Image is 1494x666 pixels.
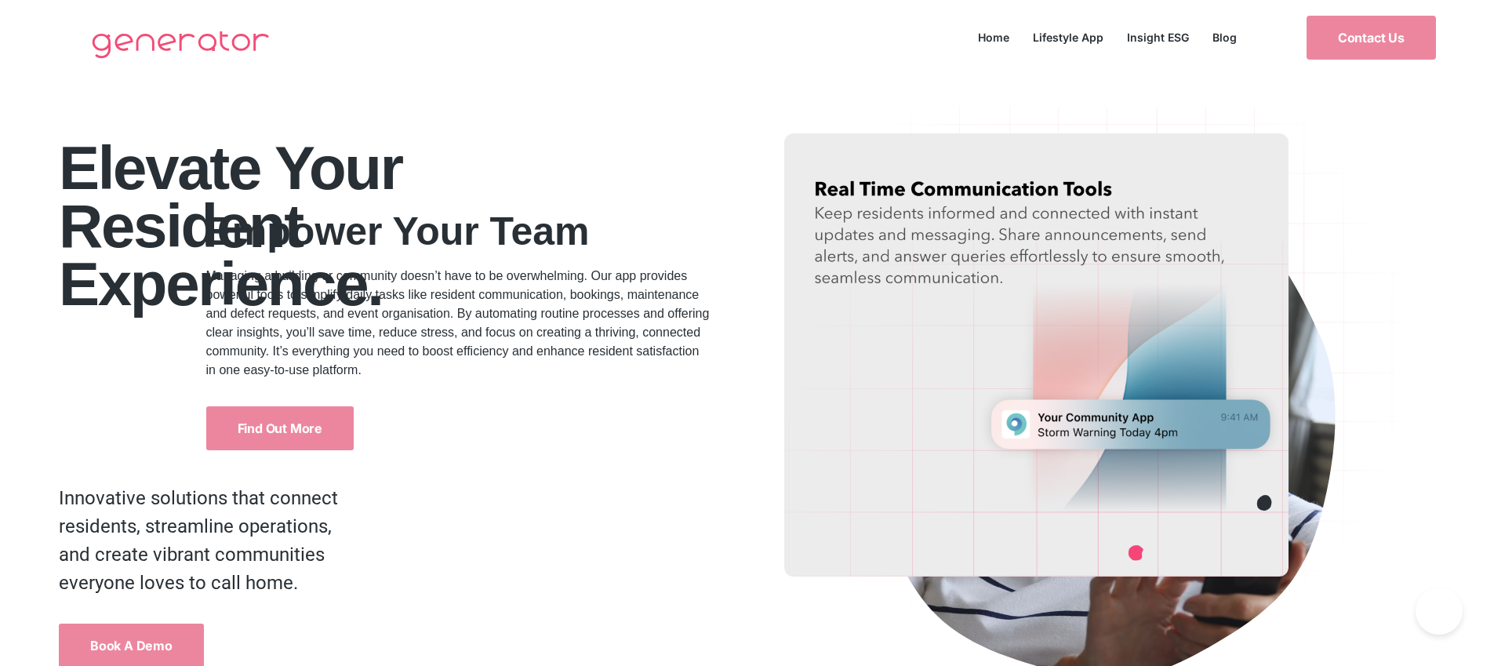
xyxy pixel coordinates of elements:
a: Insight ESG [1115,27,1201,48]
a: Home [966,27,1021,48]
a: Find Out More [206,406,354,450]
span: Contact Us [1338,31,1405,44]
h1: Elevate your Resident Experience. [59,139,764,313]
a: Blog [1201,27,1249,48]
p: Managing a building or community doesn’t have to be overwhelming. Our app provides powerful tools... [206,267,711,380]
h2: Empower Your Team [206,212,711,251]
p: Innovative solutions that connect residents, streamline operations, and create vibrant communitie... [59,484,354,597]
span: Find Out More [238,422,322,435]
a: Lifestyle App [1021,27,1115,48]
nav: Menu [966,27,1249,48]
a: Contact Us [1307,16,1436,60]
iframe: Toggle Customer Support [1416,588,1463,635]
span: Book a Demo [90,639,173,652]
